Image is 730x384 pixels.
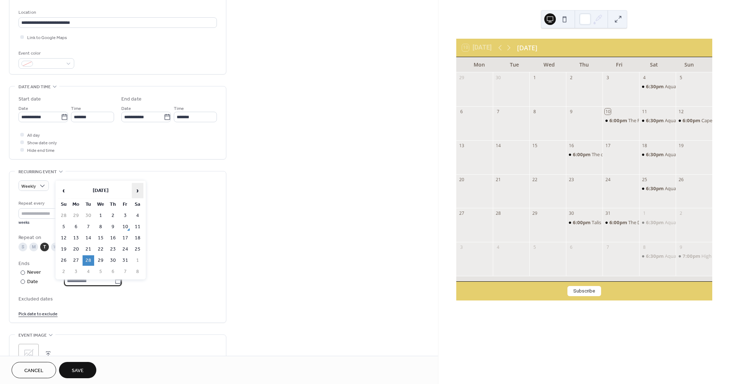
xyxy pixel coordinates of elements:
[58,244,70,255] td: 19
[567,57,601,72] div: Thu
[18,344,39,364] div: ;
[532,210,538,217] div: 29
[532,142,538,149] div: 15
[95,233,106,243] td: 15
[70,199,82,210] th: Mo
[70,266,82,277] td: 3
[70,222,82,232] td: 6
[639,185,676,192] div: Aqua seafood, steaks & raw bar
[646,219,665,226] span: 6:30pm
[641,108,647,115] div: 11
[637,57,671,72] div: Sat
[567,286,601,296] button: Subscribe
[676,117,712,124] div: Cape Cabaret
[132,183,143,198] span: ›
[462,57,497,72] div: Mon
[639,151,676,158] div: Aqua seafood, steaks & raw bar
[458,244,465,251] div: 3
[95,210,106,221] td: 1
[18,105,28,112] span: Date
[27,278,122,286] div: Date
[18,310,58,318] span: Pick date to exclude
[132,266,143,277] td: 8
[58,210,70,221] td: 28
[678,244,684,251] div: 9
[107,255,119,266] td: 30
[107,210,119,221] td: 2
[70,210,82,221] td: 29
[83,222,94,232] td: 7
[573,219,592,226] span: 6:00pm
[568,176,574,183] div: 23
[573,151,592,158] span: 6:00pm
[639,117,676,124] div: Aqua seafood, steaks & raw bar
[458,210,465,217] div: 27
[27,139,57,147] span: Show date only
[566,151,603,158] div: The club at the strand
[132,199,143,210] th: Sa
[18,220,69,225] div: weeks
[83,244,94,255] td: 21
[119,255,131,266] td: 31
[497,57,532,72] div: Tue
[18,83,51,91] span: Date and time
[641,142,647,149] div: 18
[568,210,574,217] div: 30
[495,142,501,149] div: 14
[95,266,106,277] td: 5
[58,183,69,198] span: ‹
[592,151,639,158] div: The club at the strand
[27,34,67,42] span: Link to Google Maps
[683,253,701,259] span: 7:00pm
[495,210,501,217] div: 28
[641,74,647,81] div: 4
[95,222,106,232] td: 8
[605,108,611,115] div: 10
[58,199,70,210] th: Su
[603,117,639,124] div: The Players Club
[12,362,56,378] button: Cancel
[641,210,647,217] div: 1
[27,132,40,139] span: All day
[628,219,651,226] div: The Dunes
[646,117,665,124] span: 6:30pm
[27,147,55,154] span: Hide end time
[18,50,73,57] div: Event color
[58,266,70,277] td: 2
[132,244,143,255] td: 25
[95,199,106,210] th: We
[121,105,131,112] span: Date
[458,108,465,115] div: 6
[18,200,67,207] div: Repeat every
[18,9,215,16] div: Location
[107,266,119,277] td: 6
[495,74,501,81] div: 30
[119,266,131,277] td: 7
[605,74,611,81] div: 3
[641,176,647,183] div: 25
[605,210,611,217] div: 31
[21,182,36,191] span: Weekly
[517,43,537,52] div: [DATE]
[71,105,81,112] span: Time
[639,219,676,226] div: Aqua seafood, steaks & raw bar
[495,176,501,183] div: 21
[70,244,82,255] td: 20
[609,117,628,124] span: 6:00pm
[605,244,611,251] div: 7
[646,185,665,192] span: 6:30pm
[678,210,684,217] div: 2
[628,117,664,124] div: The Players Club
[24,367,43,375] span: Cancel
[18,332,47,339] span: Event image
[678,142,684,149] div: 19
[672,57,706,72] div: Sun
[107,199,119,210] th: Th
[70,183,131,199] th: [DATE]
[119,199,131,210] th: Fr
[678,74,684,81] div: 5
[58,222,70,232] td: 5
[59,362,96,378] button: Save
[121,95,142,103] div: End date
[532,176,538,183] div: 22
